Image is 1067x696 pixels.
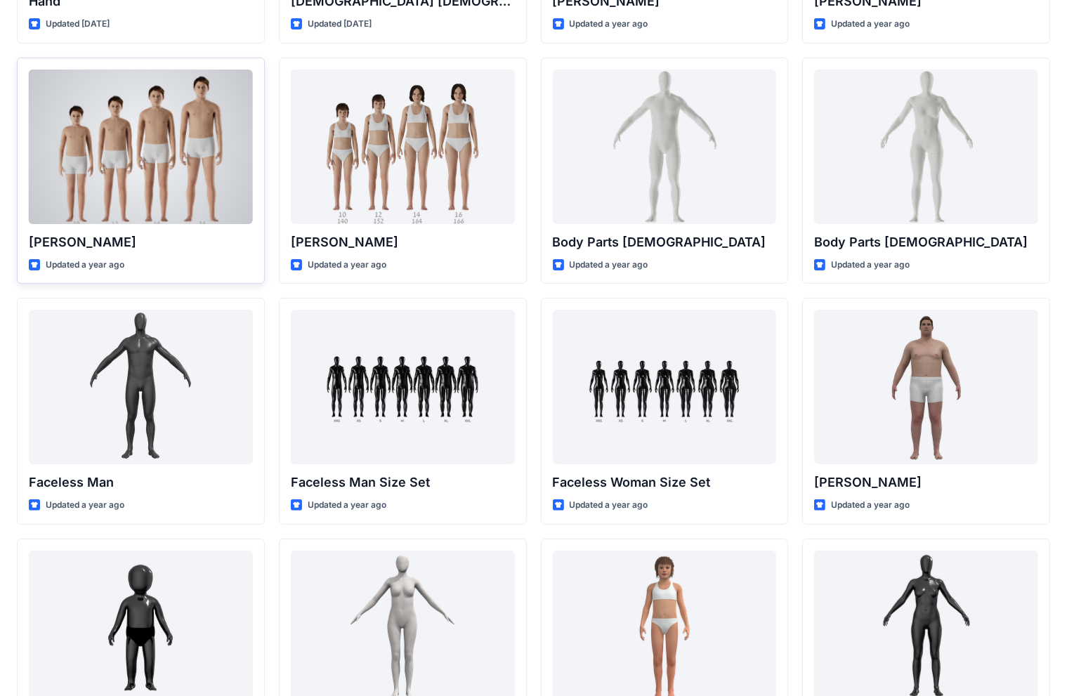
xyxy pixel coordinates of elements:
[29,70,253,224] a: Brandon
[831,17,910,32] p: Updated a year ago
[831,258,910,273] p: Updated a year ago
[553,473,777,492] p: Faceless Woman Size Set
[46,258,124,273] p: Updated a year ago
[29,473,253,492] p: Faceless Man
[553,310,777,464] a: Faceless Woman Size Set
[291,310,515,464] a: Faceless Man Size Set
[553,232,777,252] p: Body Parts [DEMOGRAPHIC_DATA]
[291,232,515,252] p: [PERSON_NAME]
[308,498,386,513] p: Updated a year ago
[814,310,1038,464] a: Joseph
[814,473,1038,492] p: [PERSON_NAME]
[46,17,110,32] p: Updated [DATE]
[570,17,648,32] p: Updated a year ago
[814,232,1038,252] p: Body Parts [DEMOGRAPHIC_DATA]
[814,70,1038,224] a: Body Parts Female
[308,258,386,273] p: Updated a year ago
[29,232,253,252] p: [PERSON_NAME]
[46,498,124,513] p: Updated a year ago
[570,498,648,513] p: Updated a year ago
[553,70,777,224] a: Body Parts Male
[29,310,253,464] a: Faceless Man
[308,17,372,32] p: Updated [DATE]
[831,498,910,513] p: Updated a year ago
[291,473,515,492] p: Faceless Man Size Set
[570,258,648,273] p: Updated a year ago
[291,70,515,224] a: Brenda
